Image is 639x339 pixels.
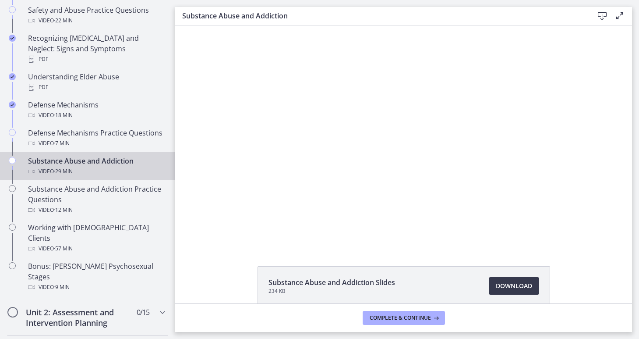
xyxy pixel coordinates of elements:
span: · 18 min [54,110,73,121]
span: · 22 min [54,15,73,26]
i: Completed [9,73,16,80]
div: Video [28,243,165,254]
iframe: Video Lesson [175,25,632,246]
div: PDF [28,82,165,93]
div: Bonus: [PERSON_NAME] Psychosexual Stages [28,261,165,293]
button: Complete & continue [363,311,445,325]
i: Completed [9,35,16,42]
span: 0 / 15 [137,307,149,318]
div: PDF [28,54,165,64]
div: Video [28,110,165,121]
div: Video [28,282,165,293]
span: Substance Abuse and Addiction Slides [268,277,395,288]
span: Download [496,281,532,291]
h3: Substance Abuse and Addiction [182,11,579,21]
div: Video [28,138,165,149]
a: Download [489,277,539,295]
span: · 9 min [54,282,70,293]
div: Video [28,205,165,215]
div: Understanding Elder Abuse [28,71,165,93]
div: Substance Abuse and Addiction [28,156,165,177]
div: Defense Mechanisms Practice Questions [28,128,165,149]
span: · 7 min [54,138,70,149]
span: · 57 min [54,243,73,254]
span: Complete & continue [370,314,431,321]
div: Substance Abuse and Addiction Practice Questions [28,184,165,215]
div: Defense Mechanisms [28,100,165,121]
div: Safety and Abuse Practice Questions [28,5,165,26]
div: Working with [DEMOGRAPHIC_DATA] Clients [28,222,165,254]
div: Video [28,15,165,26]
div: Video [28,166,165,177]
div: Recognizing [MEDICAL_DATA] and Neglect: Signs and Symptoms [28,33,165,64]
i: Completed [9,101,16,108]
h2: Unit 2: Assessment and Intervention Planning [26,307,133,328]
span: · 12 min [54,205,73,215]
span: 234 KB [268,288,395,295]
span: · 29 min [54,166,73,177]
